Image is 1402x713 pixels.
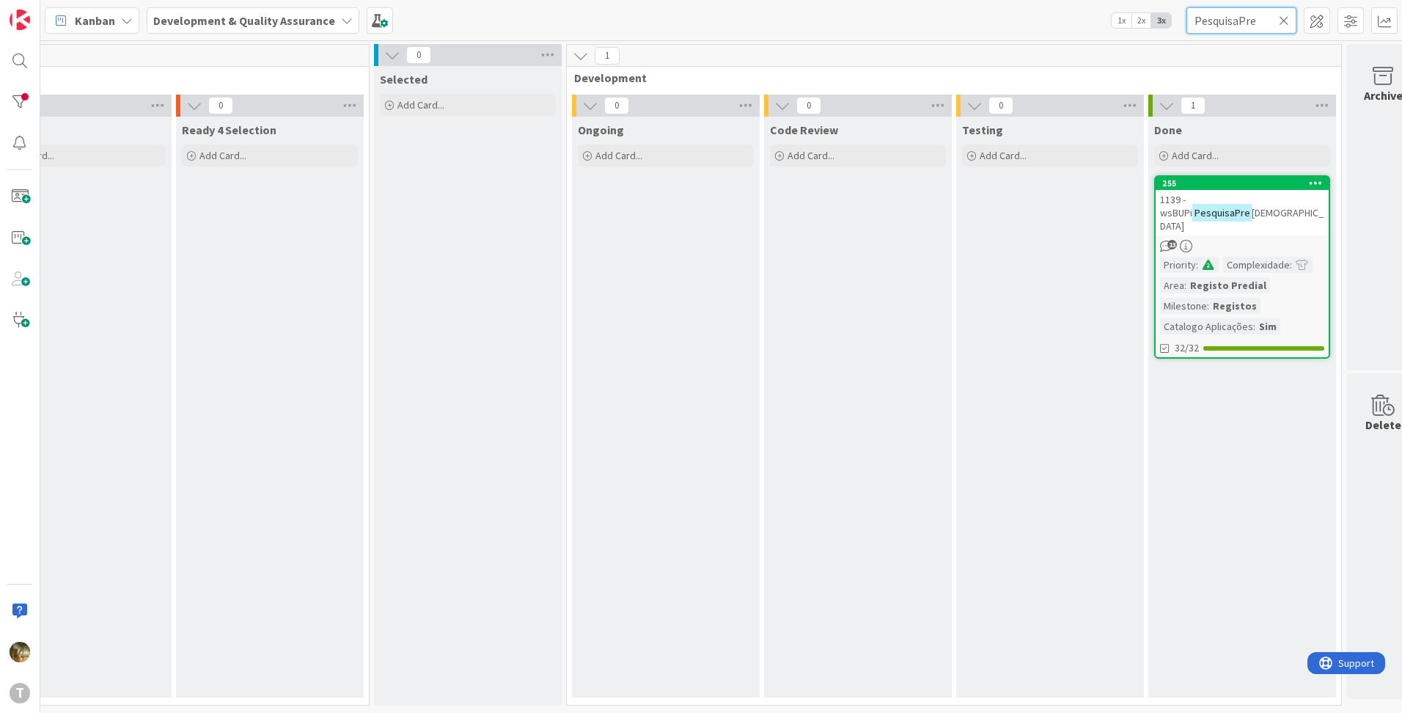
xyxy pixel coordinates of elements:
[1131,13,1151,28] span: 2x
[1160,257,1196,273] div: Priority
[1196,257,1198,273] span: :
[1209,298,1260,314] div: Registos
[595,149,642,162] span: Add Card...
[962,123,1003,137] span: Testing
[1167,240,1177,249] span: 13
[1184,277,1186,293] span: :
[10,10,30,30] img: Visit kanbanzone.com
[75,12,115,29] span: Kanban
[578,123,624,137] span: Ongoing
[1160,318,1253,334] div: Catalogo Aplicações
[1160,206,1324,233] span: [DEMOGRAPHIC_DATA]
[1223,257,1290,273] div: Complexidade
[1160,277,1184,293] div: Area
[10,642,30,662] img: JC
[380,72,427,87] span: Selected
[1172,149,1219,162] span: Add Card...
[1181,97,1205,114] span: 1
[770,123,838,137] span: Code Review
[1207,298,1209,314] span: :
[1151,13,1171,28] span: 3x
[208,97,233,114] span: 0
[1186,7,1296,34] input: Quick Filter...
[406,46,431,64] span: 0
[1175,340,1199,356] span: 32/32
[1365,416,1401,434] div: Delete
[397,98,444,111] span: Add Card...
[10,683,30,703] div: T
[199,149,246,162] span: Add Card...
[1253,318,1255,334] span: :
[1112,13,1131,28] span: 1x
[980,149,1027,162] span: Add Card...
[1290,257,1292,273] span: :
[31,2,67,20] span: Support
[1154,123,1182,137] span: Done
[574,70,1323,85] span: Development
[153,13,335,28] b: Development & Quality Assurance
[788,149,834,162] span: Add Card...
[1160,193,1192,219] span: 1139 - wsBUPi
[1156,177,1329,235] div: 2551139 - wsBUPiPesquisaPre[DEMOGRAPHIC_DATA]
[1255,318,1280,334] div: Sim
[988,97,1013,114] span: 0
[604,97,629,114] span: 0
[1160,298,1207,314] div: Milestone
[182,123,276,137] span: Ready 4 Selection
[796,97,821,114] span: 0
[595,47,620,65] span: 1
[1156,177,1329,190] div: 255
[1186,277,1270,293] div: Registo Predial
[1162,178,1329,189] div: 255
[1192,204,1252,221] mark: PesquisaPre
